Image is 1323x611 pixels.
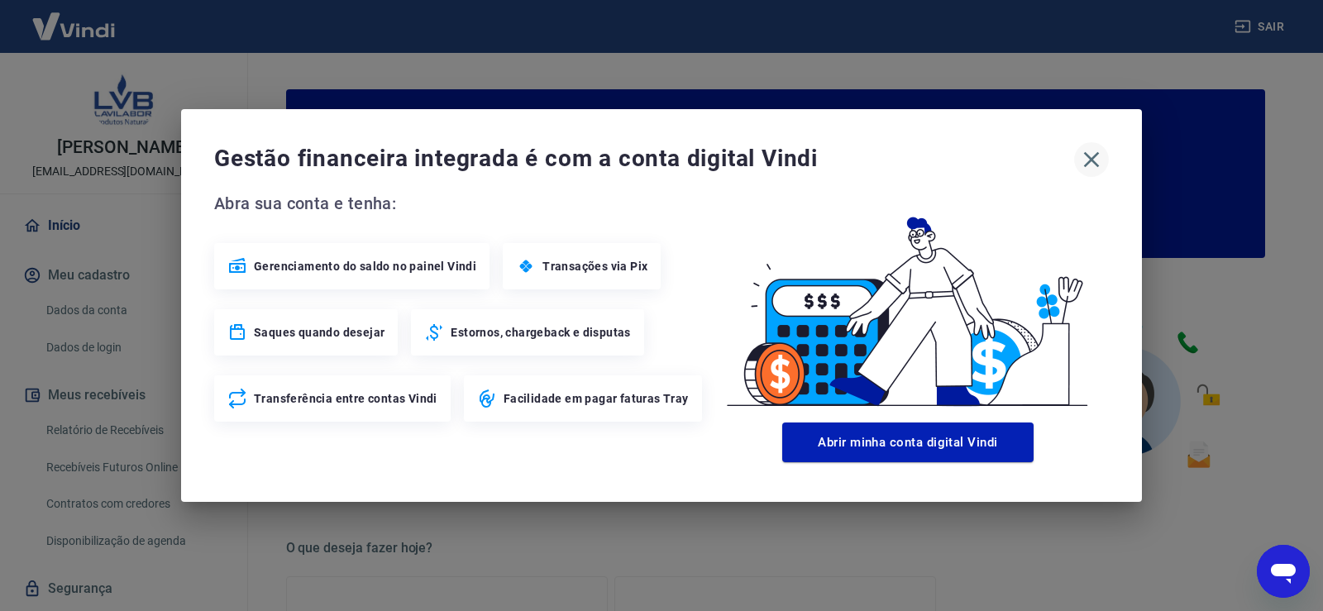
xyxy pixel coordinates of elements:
span: Transferência entre contas Vindi [254,390,437,407]
span: Gestão financeira integrada é com a conta digital Vindi [214,142,1074,175]
span: Gerenciamento do saldo no painel Vindi [254,258,476,274]
span: Abra sua conta e tenha: [214,190,707,217]
span: Estornos, chargeback e disputas [451,324,630,341]
span: Saques quando desejar [254,324,384,341]
span: Facilidade em pagar faturas Tray [504,390,689,407]
iframe: Botão para abrir a janela de mensagens [1257,545,1310,598]
span: Transações via Pix [542,258,647,274]
img: Good Billing [707,190,1109,416]
button: Abrir minha conta digital Vindi [782,422,1034,462]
